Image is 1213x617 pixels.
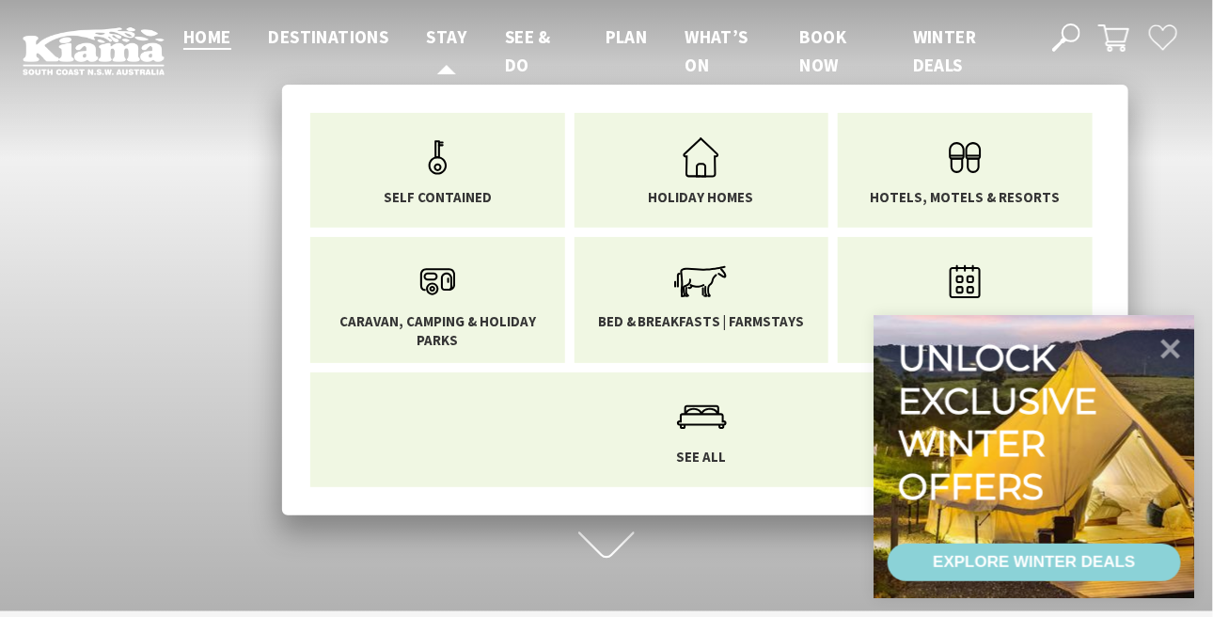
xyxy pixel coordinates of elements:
[426,25,467,48] span: Stay
[505,25,551,76] span: See & Do
[888,544,1181,581] a: EXPLORE WINTER DEALS
[649,188,754,207] span: Holiday Homes
[933,544,1135,581] div: EXPLORE WINTER DEALS
[606,25,648,48] span: Plan
[800,25,847,76] span: Book now
[913,25,976,76] span: Winter Deals
[269,25,389,48] span: Destinations
[685,25,748,76] span: What’s On
[165,23,1031,80] nav: Main Menu
[598,312,805,331] span: Bed & Breakfasts | Farmstays
[324,312,551,349] span: Caravan, Camping & Holiday Parks
[870,188,1060,207] span: Hotels, Motels & Resorts
[898,337,1106,508] div: Unlock exclusive winter offers
[183,25,231,48] span: Home
[677,448,727,467] span: See All
[384,188,492,207] span: Self Contained
[23,26,165,75] img: Kiama Logo
[929,312,1000,331] span: Book now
